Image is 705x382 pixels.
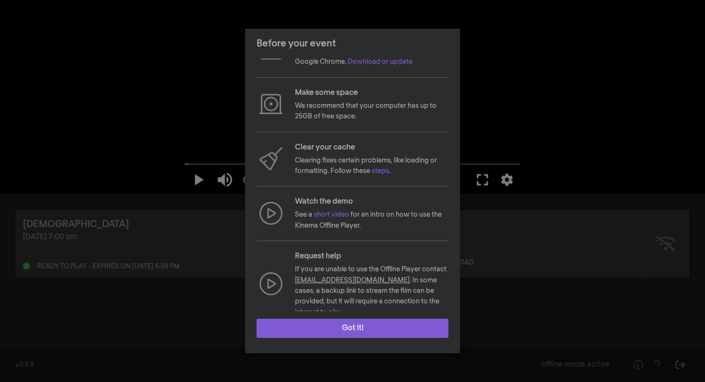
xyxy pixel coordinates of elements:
[295,264,448,318] p: If you are unable to use the Offline Player contact . In some cases, a backup link to stream the ...
[295,196,448,208] p: Watch the demo
[295,101,448,122] p: We recommend that your computer has up to 25GB of free space.
[295,209,448,231] p: See a for an intro on how to use the Kinema Offline Player.
[348,58,412,65] a: Download or update
[245,29,460,58] header: Before your event
[295,142,448,153] p: Clear your cache
[257,319,448,338] button: Got it!
[295,87,448,99] p: Make some space
[372,168,389,174] a: steps
[295,277,410,284] a: [EMAIL_ADDRESS][DOMAIN_NAME]
[314,211,349,218] a: short video
[295,155,448,177] p: Clearing fixes certain problems, like loading or formatting. Follow these .
[295,251,448,262] p: Request help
